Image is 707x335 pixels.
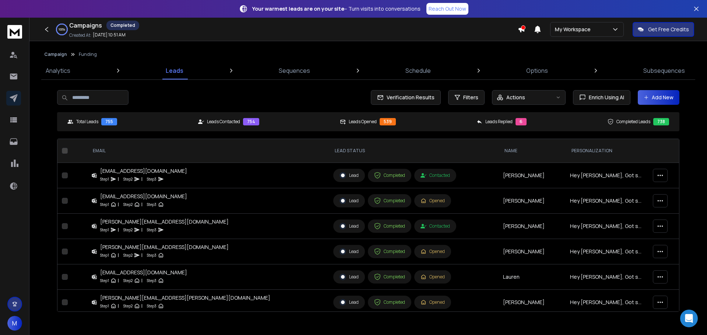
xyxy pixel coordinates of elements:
a: Reach Out Now [426,3,468,15]
p: Reach Out Now [429,5,466,13]
div: Lead [340,223,359,229]
p: | [141,252,143,259]
div: Lead [340,197,359,204]
p: Step 3 [147,226,156,234]
th: EMAIL [87,139,329,163]
div: Open Intercom Messenger [680,310,698,327]
a: Leads [161,62,188,79]
div: [EMAIL_ADDRESS][DOMAIN_NAME] [100,193,187,200]
td: [PERSON_NAME] [499,188,566,214]
div: Lead [340,172,359,179]
p: Leads Replied [485,119,513,125]
div: Opened [421,198,445,204]
div: Lead [340,248,359,255]
a: Subsequences [639,62,689,79]
p: Funding [79,51,97,57]
button: Campaign [44,51,67,57]
p: Sequences [279,66,310,75]
td: Hey [PERSON_NAME], Got several healthcare systems looking for enterprise imaging and medical data... [566,290,648,315]
p: Step 3 [147,302,156,310]
p: | [141,175,143,183]
p: Options [526,66,548,75]
p: Step 1 [100,175,109,183]
strong: Your warmest leads are on your site [252,5,344,12]
a: Sequences [274,62,314,79]
p: Step 3 [147,175,156,183]
p: Step 1 [100,302,109,310]
div: Contacted [421,172,450,178]
th: NAME [499,139,566,163]
p: | [141,302,143,310]
div: [EMAIL_ADDRESS][DOMAIN_NAME] [100,167,187,175]
div: Completed [374,197,405,204]
p: Leads Opened [349,119,377,125]
div: Opened [421,299,445,305]
a: Options [522,62,552,79]
div: Lead [340,274,359,280]
p: My Workspace [555,26,594,33]
p: | [141,226,143,234]
p: Created At: [69,32,91,38]
p: Actions [506,94,525,101]
button: M [7,316,22,331]
div: Lead [340,299,359,306]
span: Verification Results [384,94,435,101]
div: [EMAIL_ADDRESS][DOMAIN_NAME] [100,269,187,276]
a: Schedule [401,62,435,79]
td: [PERSON_NAME] [499,214,566,239]
p: Step 1 [100,226,109,234]
p: [DATE] 10:51 AM [93,32,126,38]
div: Completed [374,274,405,280]
button: Add New [638,90,679,105]
p: | [118,226,119,234]
p: Step 2 [123,252,133,259]
p: Step 1 [100,277,109,284]
div: 539 [380,118,396,125]
p: Step 2 [123,277,133,284]
p: Schedule [405,66,431,75]
div: 738 [653,118,669,125]
button: Verification Results [371,90,441,105]
p: Step 2 [123,302,133,310]
div: 6 [516,118,527,125]
div: 755 [101,118,117,125]
p: Completed Leads [616,119,650,125]
div: [PERSON_NAME][EMAIL_ADDRESS][PERSON_NAME][DOMAIN_NAME] [100,294,270,302]
p: Step 2 [123,201,133,208]
p: Step 3 [147,201,156,208]
p: Step 2 [123,226,133,234]
img: logo [7,25,22,39]
p: Step 3 [147,277,156,284]
p: Total Leads [76,119,98,125]
p: Leads [166,66,183,75]
h1: Campaigns [69,21,102,30]
p: | [141,277,143,284]
div: Opened [421,249,445,254]
td: [PERSON_NAME] [499,290,566,315]
td: [PERSON_NAME] [499,163,566,188]
p: Step 2 [123,175,133,183]
p: Step 3 [147,252,156,259]
div: [PERSON_NAME][EMAIL_ADDRESS][DOMAIN_NAME] [100,243,229,251]
div: Completed [106,21,139,30]
button: Enrich Using AI [573,90,630,105]
p: Subsequences [643,66,685,75]
p: | [118,252,119,259]
p: – Turn visits into conversations [252,5,421,13]
td: Hey [PERSON_NAME], Got several medical centers looking for advanced intraoperative [MEDICAL_DATA]... [566,188,648,214]
button: Filters [448,90,485,105]
p: | [118,302,119,310]
th: personalization [566,139,648,163]
div: Contacted [421,223,450,229]
td: [PERSON_NAME] [499,239,566,264]
td: Hey [PERSON_NAME], Got several growing businesses looking for streamlined commercial financing op... [566,264,648,290]
p: Step 1 [100,201,109,208]
p: Analytics [46,66,70,75]
span: Filters [463,94,478,101]
div: Completed [374,248,405,255]
p: | [118,277,119,284]
div: Completed [374,223,405,229]
td: Hey [PERSON_NAME], Got several communication providers looking for voice and messaging routing so... [566,239,648,264]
